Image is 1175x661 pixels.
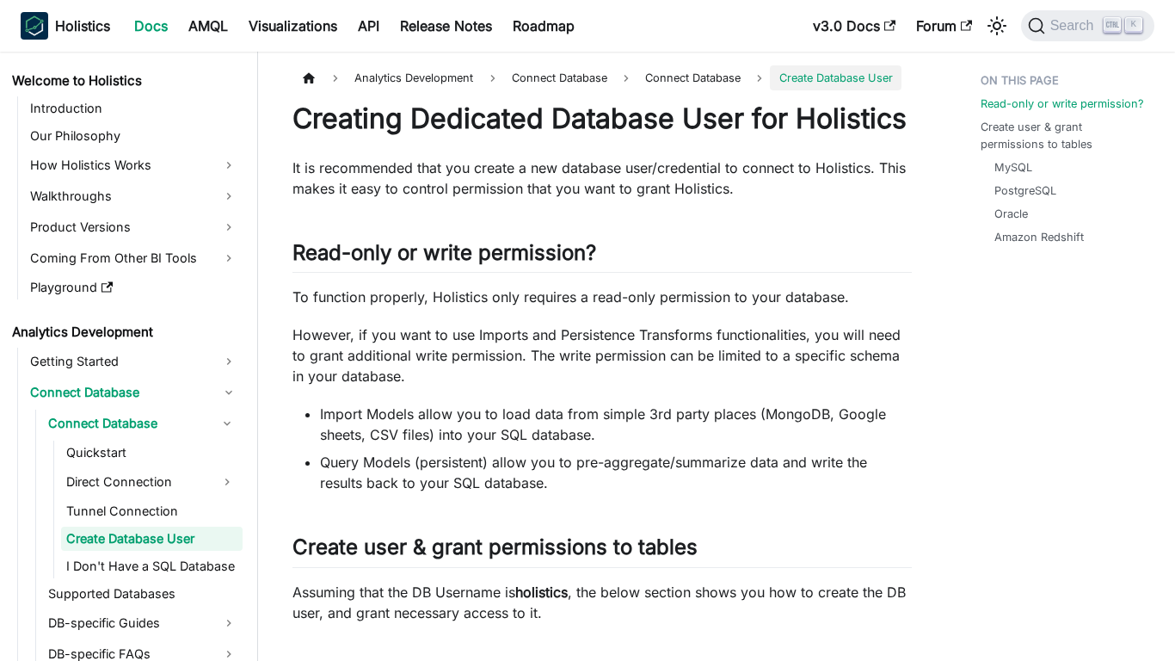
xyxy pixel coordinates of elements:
[55,15,110,36] b: Holistics
[212,410,243,437] button: Collapse sidebar category 'Connect Database'
[21,12,48,40] img: Holistics
[7,320,243,344] a: Analytics Development
[25,182,243,210] a: Walkthroughs
[292,65,912,90] nav: Breadcrumbs
[906,12,982,40] a: Forum
[983,12,1011,40] button: Switch between dark and light mode (currently light mode)
[178,12,238,40] a: AMQL
[43,609,243,637] a: DB-specific Guides
[994,229,1084,245] a: Amazon Redshift
[346,65,482,90] span: Analytics Development
[645,71,741,84] span: Connect Database
[515,584,568,601] strong: holistics
[292,240,912,273] h2: Read-only or write permission?
[25,244,243,272] a: Coming From Other BI Tools
[25,151,243,179] a: How Holistics Works
[61,554,243,578] a: I Don't Have a SQL Database
[637,65,749,90] a: Connect Database
[292,582,912,623] p: Assuming that the DB Username is , the below section shows you how to create the DB user, and gra...
[25,96,243,120] a: Introduction
[348,12,390,40] a: API
[292,102,912,136] h1: Creating Dedicated Database User for Holistics
[981,119,1148,151] a: Create user & grant permissions to tables
[1021,10,1154,41] button: Search (Ctrl+K)
[292,534,912,567] h2: Create user & grant permissions to tables
[7,69,243,93] a: Welcome to Holistics
[25,275,243,300] a: Playground
[238,12,348,40] a: Visualizations
[25,124,243,148] a: Our Philosophy
[1125,17,1142,33] kbd: K
[503,65,616,90] span: Connect Database
[994,182,1056,199] a: PostgreSQL
[124,12,178,40] a: Docs
[502,12,585,40] a: Roadmap
[61,441,243,465] a: Quickstart
[25,213,243,241] a: Product Versions
[803,12,906,40] a: v3.0 Docs
[61,527,243,551] a: Create Database User
[994,159,1032,176] a: MySQL
[390,12,502,40] a: Release Notes
[981,96,1144,112] a: Read-only or write permission?
[292,65,325,90] a: Home page
[61,468,212,496] a: Direct Connection
[292,324,912,386] p: However, if you want to use Imports and Persistence Transforms functionalities, you will need to ...
[994,206,1028,222] a: Oracle
[21,12,110,40] a: HolisticsHolistics
[43,410,212,437] a: Connect Database
[320,404,912,445] li: Import Models allow you to load data from simple 3rd party places (MongoDB, Google sheets, CSV fi...
[1045,18,1104,34] span: Search
[292,287,912,307] p: To function properly, Holistics only requires a read-only permission to your database.
[25,348,243,375] a: Getting Started
[43,582,243,606] a: Supported Databases
[770,65,901,90] span: Create Database User
[212,468,243,496] button: Expand sidebar category 'Direct Connection'
[25,379,243,406] a: Connect Database
[320,452,912,493] li: Query Models (persistent) allow you to pre-aggregate/summarize data and write the results back to...
[292,158,912,199] p: It is recommended that you create a new database user/credential to connect to Holistics. This ma...
[61,499,243,523] a: Tunnel Connection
